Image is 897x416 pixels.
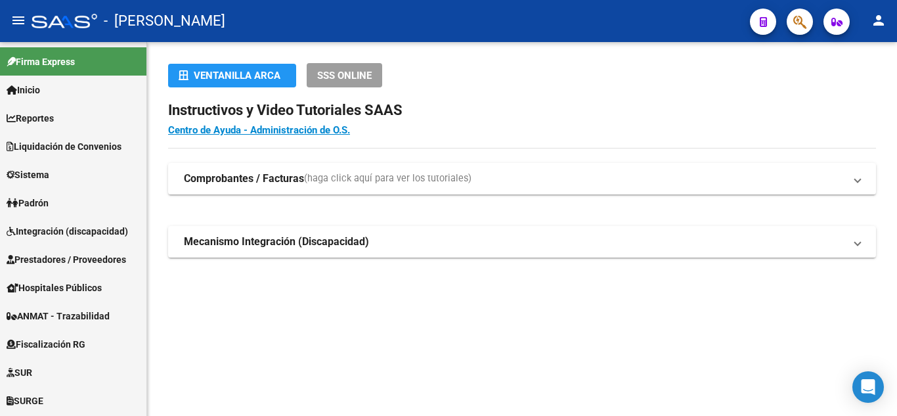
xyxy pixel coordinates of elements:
[7,55,75,69] span: Firma Express
[317,70,372,81] span: SSS ONLINE
[307,63,382,87] button: SSS ONLINE
[852,371,884,403] div: Open Intercom Messenger
[7,139,121,154] span: Liquidación de Convenios
[7,168,49,182] span: Sistema
[11,12,26,28] mat-icon: menu
[104,7,225,35] span: - [PERSON_NAME]
[7,196,49,210] span: Padrón
[304,172,471,186] span: (haga click aquí para ver los tutoriales)
[7,281,102,295] span: Hospitales Públicos
[184,235,369,249] strong: Mecanismo Integración (Discapacidad)
[179,64,286,87] div: Ventanilla ARCA
[168,98,876,123] h2: Instructivos y Video Tutoriales SAAS
[7,337,85,352] span: Fiscalización RG
[7,309,110,323] span: ANMAT - Trazabilidad
[7,111,54,126] span: Reportes
[168,163,876,195] mat-expansion-panel-header: Comprobantes / Facturas(haga click aquí para ver los tutoriales)
[7,252,126,267] span: Prestadores / Proveedores
[168,64,296,87] button: Ventanilla ARCA
[168,226,876,258] mat-expansion-panel-header: Mecanismo Integración (Discapacidad)
[184,172,304,186] strong: Comprobantes / Facturas
[7,365,32,380] span: SUR
[168,124,350,136] a: Centro de Ayuda - Administración de O.S.
[7,394,43,408] span: SURGE
[7,83,40,97] span: Inicio
[7,224,128,239] span: Integración (discapacidad)
[871,12,886,28] mat-icon: person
